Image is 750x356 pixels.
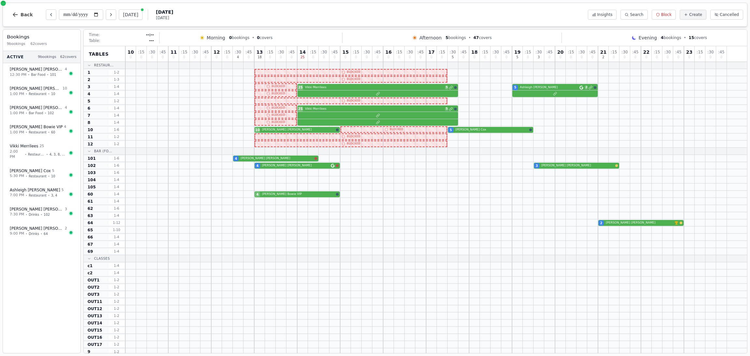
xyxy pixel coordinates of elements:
span: bookings [446,35,466,40]
button: Block [652,10,676,20]
span: 1:00 PM [10,111,24,116]
span: 4 [65,67,67,72]
span: bookings [661,35,681,40]
span: 0 [699,56,701,59]
span: [PERSON_NAME] Bowie VIP [10,124,62,130]
span: 2:00 PM [10,149,23,160]
button: [PERSON_NAME] Bowie VIP41:00 PM•Restaurant•60 [6,121,78,139]
span: Vikki Merrilees [10,144,38,149]
span: : 45 [417,50,424,54]
span: 9 bookings [38,54,56,60]
span: : 30 [578,50,585,54]
button: Insights [588,10,617,20]
span: 1 - 4 [109,120,124,125]
span: 5 [52,168,54,174]
span: 12 [88,142,93,147]
span: 1:00 PM [10,130,24,135]
span: : 30 [535,50,542,54]
span: [PERSON_NAME] Cox [455,128,528,132]
span: : 45 [546,50,552,54]
span: Bar Food [31,72,45,77]
span: 101 [88,156,96,161]
span: • [25,212,27,217]
span: : 45 [202,50,209,54]
span: : 15 [181,50,187,54]
span: --- [149,38,154,43]
span: • [48,174,50,179]
span: • [684,35,686,40]
span: 0 [205,56,207,59]
span: : 15 [482,50,488,54]
span: --:-- [146,32,154,37]
span: 0 [613,56,615,59]
span: • [468,35,471,40]
span: • [40,231,42,236]
span: 9 bookings [7,41,25,47]
span: 5 [446,35,448,40]
span: 101 [50,72,56,77]
span: [DATE] [156,9,173,15]
button: Vikki Merrilees252:00 PM•Restaurant•4, 3, 8, 7, 6 [6,140,78,163]
span: Restaurant [28,152,45,157]
span: : 15 [697,50,703,54]
span: Insights [597,12,613,17]
span: 3 [536,163,538,168]
span: 0 [334,56,336,59]
span: 1 - 6 [109,170,124,175]
span: 0 [162,56,164,59]
span: : 45 [245,50,252,54]
span: • [25,91,27,96]
span: Restaurant [29,174,47,179]
span: 1 - 2 [109,70,124,75]
span: [PERSON_NAME] Bowie VIP [262,192,335,197]
span: 17 [428,50,435,54]
span: 0 [441,56,443,59]
span: : 45 [632,50,638,54]
span: 14 [299,50,306,54]
span: : 15 [654,50,660,54]
span: 1 - 6 [109,127,124,132]
span: 4 [235,156,237,161]
span: 0 [463,56,465,59]
span: Bar (Fo... [94,149,112,154]
span: 1 - 4 [109,106,124,111]
span: bookings [229,35,249,40]
span: 4 [661,35,663,40]
span: 3, 4 [51,193,57,198]
span: 103 [88,170,96,175]
span: : 30 [192,50,198,54]
span: 20 [557,50,563,54]
span: 0 [387,56,389,59]
span: : 15 [439,50,445,54]
span: : 45 [503,50,509,54]
span: : 15 [138,50,144,54]
span: • [47,72,49,77]
span: 25 [298,85,303,90]
span: 0 [409,56,411,59]
span: : 15 [267,50,273,54]
span: 25 [298,106,303,111]
span: Vikki Merrilees [305,85,444,90]
span: 4, 3, 8, 7, 6 [49,152,67,157]
span: 1 - 4 [109,185,124,189]
span: 4 [64,124,66,130]
span: 15 [689,35,694,40]
span: : 30 [707,50,714,54]
button: [PERSON_NAME] [PERSON_NAME]412:30 PM•Bar Food•101 [6,63,78,81]
span: : 45 [460,50,466,54]
span: • [48,130,50,135]
span: 0 [559,56,561,59]
span: : 45 [331,50,338,54]
span: 11 [171,50,177,54]
span: 5 [445,86,448,89]
span: 25 [300,56,305,59]
span: covers [473,35,492,40]
span: 0 [645,56,647,59]
span: : 15 [525,50,531,54]
span: 0 [229,35,232,40]
span: [PERSON_NAME] [PERSON_NAME] [606,221,673,225]
span: 1 - 12 [109,220,124,225]
span: 63 [88,213,93,218]
span: 0 [527,56,529,59]
span: 8 [88,120,90,125]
